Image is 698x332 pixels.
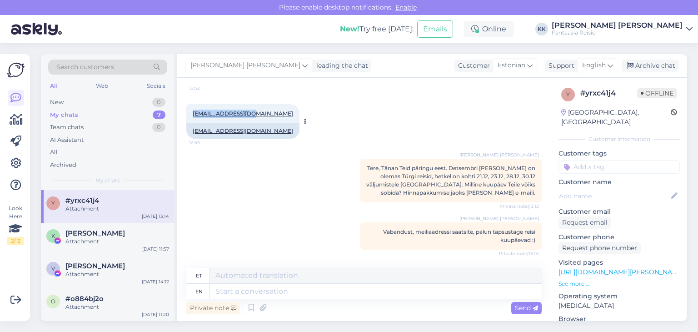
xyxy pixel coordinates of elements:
p: Customer name [558,177,680,187]
span: #yrxc41j4 [65,196,99,205]
p: Visited pages [558,258,680,267]
a: [URL][DOMAIN_NAME][PERSON_NAME] [558,268,684,276]
span: Private note | 13:12 [499,203,539,210]
span: Vabandust, meiliaadressi saatsite, palun täpsustage reisi kuupäevad :) [383,228,535,243]
span: Offline [637,88,677,98]
span: y [51,200,55,206]
span: y [566,91,570,98]
p: See more ... [558,280,680,288]
div: New [50,98,64,107]
a: [PERSON_NAME] [PERSON_NAME]Fantaasia Reisid [552,22,693,36]
div: Archived [50,161,76,170]
div: leading the chat [313,61,368,70]
div: All [48,80,59,92]
div: [DATE] 11:57 [142,246,169,252]
p: Customer email [558,207,680,216]
p: Customer phone [558,232,680,242]
div: Try free [DATE]: [340,24,414,35]
div: 0 [152,98,165,107]
div: 0 [152,123,165,132]
div: Team chats [50,123,84,132]
img: Askly Logo [7,61,25,79]
div: [DATE] 11:20 [142,311,169,318]
span: [PERSON_NAME] [PERSON_NAME] [190,60,300,70]
div: [DATE] 13:14 [142,213,169,220]
div: Archive chat [622,60,679,72]
div: Attachment [65,205,169,213]
div: Web [94,80,110,92]
div: Support [545,61,574,70]
span: 12:52 [189,85,223,91]
span: o [51,298,55,305]
input: Add a tag [558,160,680,174]
span: Tere, Tänan Teid päringu eest. Detsembri [PERSON_NAME] on olemas Türgi reisid, hetkel on kohti 21... [366,165,535,196]
div: # yrxc41j4 [580,88,637,99]
span: My chats [95,176,120,185]
p: [MEDICAL_DATA] [558,301,680,311]
div: Fantaasia Reisid [552,29,683,36]
div: [DATE] 14:12 [142,278,169,285]
span: Estonian [498,60,525,70]
a: [EMAIL_ADDRESS][DOMAIN_NAME] [193,127,293,134]
input: Add name [559,191,669,201]
div: en [195,284,203,299]
span: Kadri Raudsepp [65,229,125,237]
div: Attachment [65,303,169,311]
span: Enable [393,3,419,11]
button: Emails [417,20,453,38]
div: [PERSON_NAME] [PERSON_NAME] [552,22,683,29]
span: K [51,232,55,239]
p: Customer tags [558,149,680,158]
div: All [50,148,58,157]
div: Attachment [65,237,169,246]
div: Socials [145,80,167,92]
div: AI Assistant [50,136,84,145]
div: 7 [153,111,165,120]
span: #o884bj2o [65,295,104,303]
div: Look Here [7,204,24,245]
div: Online [464,21,514,37]
div: [GEOGRAPHIC_DATA], [GEOGRAPHIC_DATA] [561,108,671,127]
span: [PERSON_NAME] [PERSON_NAME] [459,215,539,222]
p: Browser [558,314,680,324]
div: Request phone number [558,242,641,254]
span: V [51,265,55,272]
div: Private note [186,302,240,314]
span: Search customers [56,62,114,72]
b: New! [340,25,359,33]
div: Attachment [65,270,169,278]
div: Customer information [558,135,680,143]
span: Private note | 13:14 [499,250,539,257]
span: English [582,60,606,70]
div: Customer [454,61,490,70]
p: Operating system [558,292,680,301]
span: Veronika Astaševa [65,262,125,270]
div: et [196,268,202,283]
span: 12:53 [189,139,223,146]
span: [PERSON_NAME] [PERSON_NAME] [459,151,539,158]
div: My chats [50,111,78,120]
div: KK [535,23,548,35]
a: [EMAIL_ADDRESS][DOMAIN_NAME] [193,110,293,117]
div: 2 / 3 [7,237,24,245]
div: Request email [558,216,611,229]
span: Send [515,304,538,312]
